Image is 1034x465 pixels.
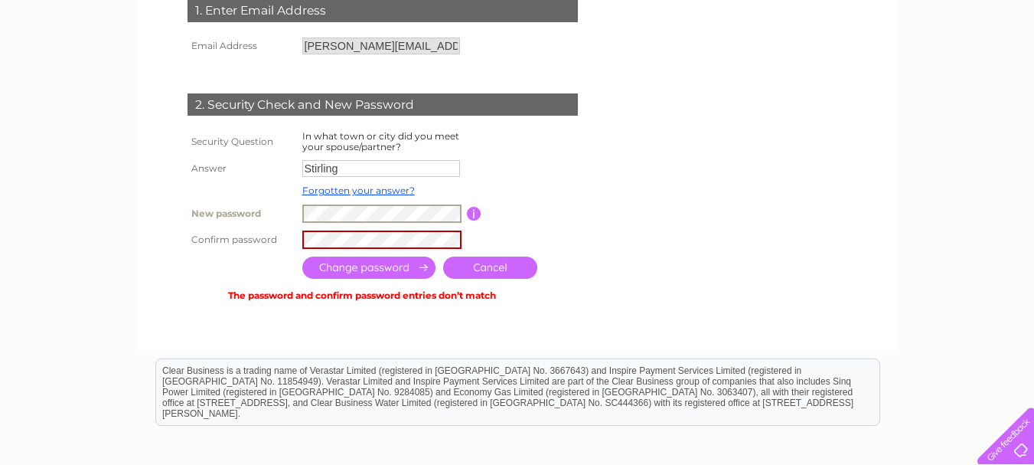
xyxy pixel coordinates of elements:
[184,34,298,58] th: Email Address
[302,185,415,196] a: Forgotten your answer?
[467,207,481,221] input: Information
[184,227,298,253] th: Confirm password
[956,65,978,77] a: Blog
[858,65,892,77] a: Energy
[184,283,541,305] td: The password and confirm password entries don’t match
[820,65,849,77] a: Water
[302,130,459,152] label: In what town or city did you meet your spouse/partner?
[36,40,114,87] img: logo.png
[184,156,298,181] th: Answer
[184,127,298,156] th: Security Question
[443,257,537,279] a: Cancel
[188,93,578,116] div: 2. Security Check and New Password
[745,8,851,27] a: 0333 014 3131
[987,65,1025,77] a: Contact
[901,65,947,77] a: Telecoms
[156,8,879,74] div: Clear Business is a trading name of Verastar Limited (registered in [GEOGRAPHIC_DATA] No. 3667643...
[302,257,435,279] input: Submit
[184,201,298,227] th: New password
